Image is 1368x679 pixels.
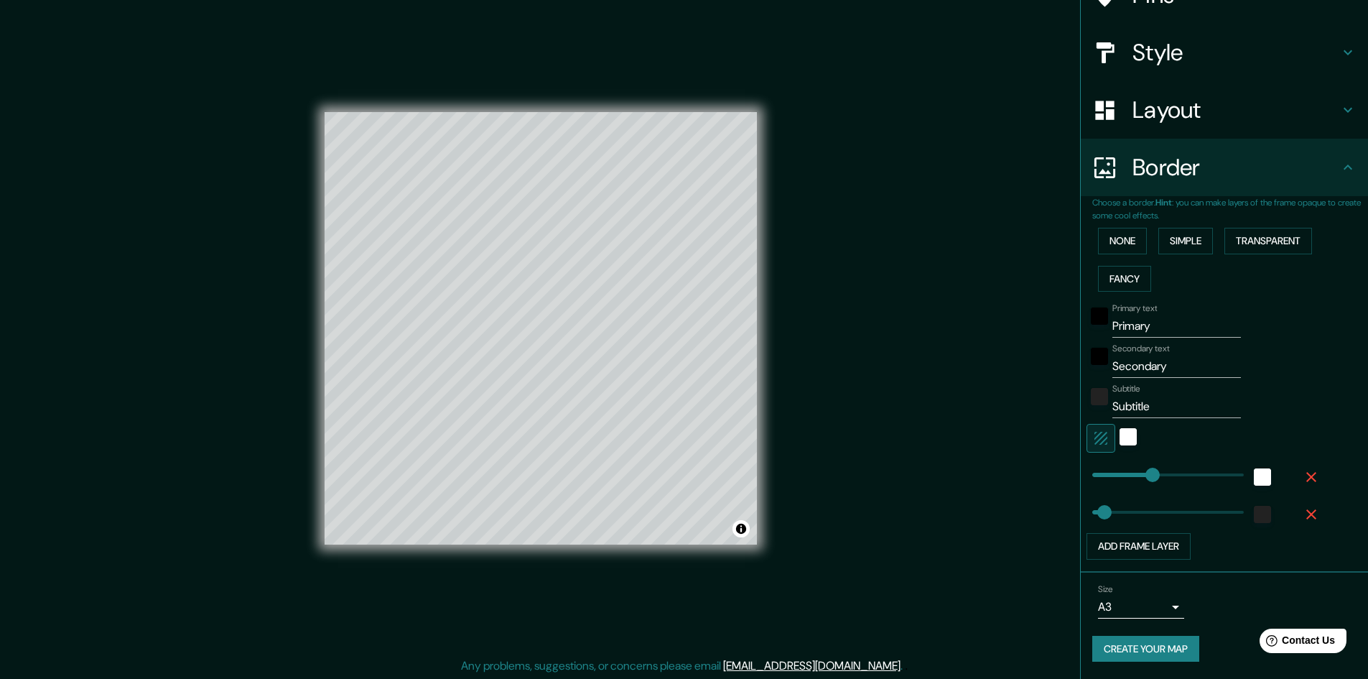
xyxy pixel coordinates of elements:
[1240,623,1352,663] iframe: Help widget launcher
[1098,583,1113,595] label: Size
[1091,388,1108,405] button: color-222222
[1091,308,1108,325] button: black
[1087,533,1191,560] button: Add frame layer
[1081,81,1368,139] div: Layout
[1112,383,1140,395] label: Subtitle
[1158,228,1213,254] button: Simple
[1132,96,1339,124] h4: Layout
[1132,38,1339,67] h4: Style
[1098,228,1147,254] button: None
[1081,24,1368,81] div: Style
[903,657,905,675] div: .
[1091,348,1108,365] button: black
[1112,343,1170,355] label: Secondary text
[1112,302,1157,315] label: Primary text
[1254,506,1271,523] button: color-222222
[1155,197,1172,208] b: Hint
[1098,596,1184,619] div: A3
[1224,228,1312,254] button: Transparent
[461,657,903,675] p: Any problems, suggestions, or concerns please email .
[1120,428,1137,445] button: white
[723,658,901,673] a: [EMAIL_ADDRESS][DOMAIN_NAME]
[1092,196,1368,222] p: Choose a border. : you can make layers of the frame opaque to create some cool effects.
[1098,266,1151,292] button: Fancy
[1254,468,1271,486] button: white
[732,520,750,537] button: Toggle attribution
[1132,153,1339,182] h4: Border
[1092,636,1199,662] button: Create your map
[905,657,908,675] div: .
[1081,139,1368,196] div: Border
